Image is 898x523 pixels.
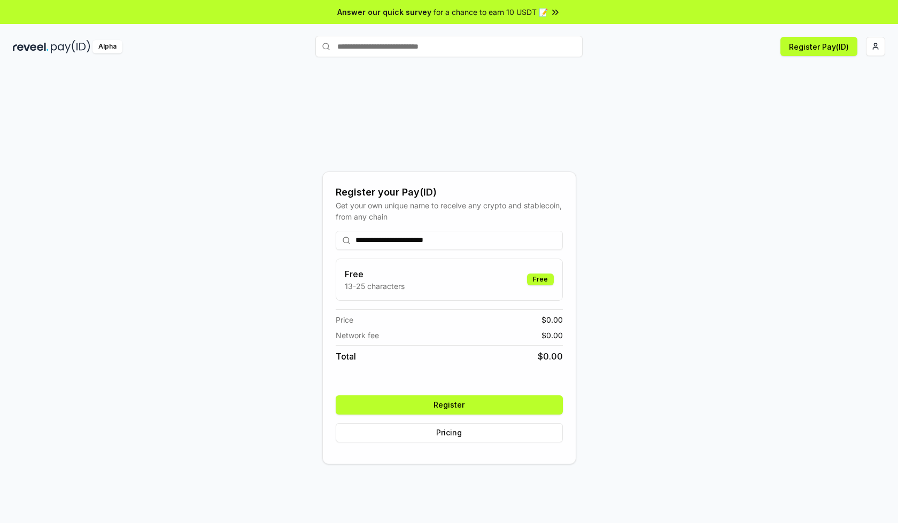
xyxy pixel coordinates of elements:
button: Register [336,395,563,415]
span: Price [336,314,353,325]
div: Get your own unique name to receive any crypto and stablecoin, from any chain [336,200,563,222]
img: pay_id [51,40,90,53]
span: Network fee [336,330,379,341]
span: Answer our quick survey [337,6,431,18]
span: $ 0.00 [538,350,563,363]
div: Register your Pay(ID) [336,185,563,200]
div: Alpha [92,40,122,53]
div: Free [527,274,554,285]
h3: Free [345,268,405,280]
span: Total [336,350,356,363]
span: $ 0.00 [541,314,563,325]
img: reveel_dark [13,40,49,53]
p: 13-25 characters [345,280,405,292]
button: Pricing [336,423,563,442]
button: Register Pay(ID) [780,37,857,56]
span: $ 0.00 [541,330,563,341]
span: for a chance to earn 10 USDT 📝 [433,6,548,18]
